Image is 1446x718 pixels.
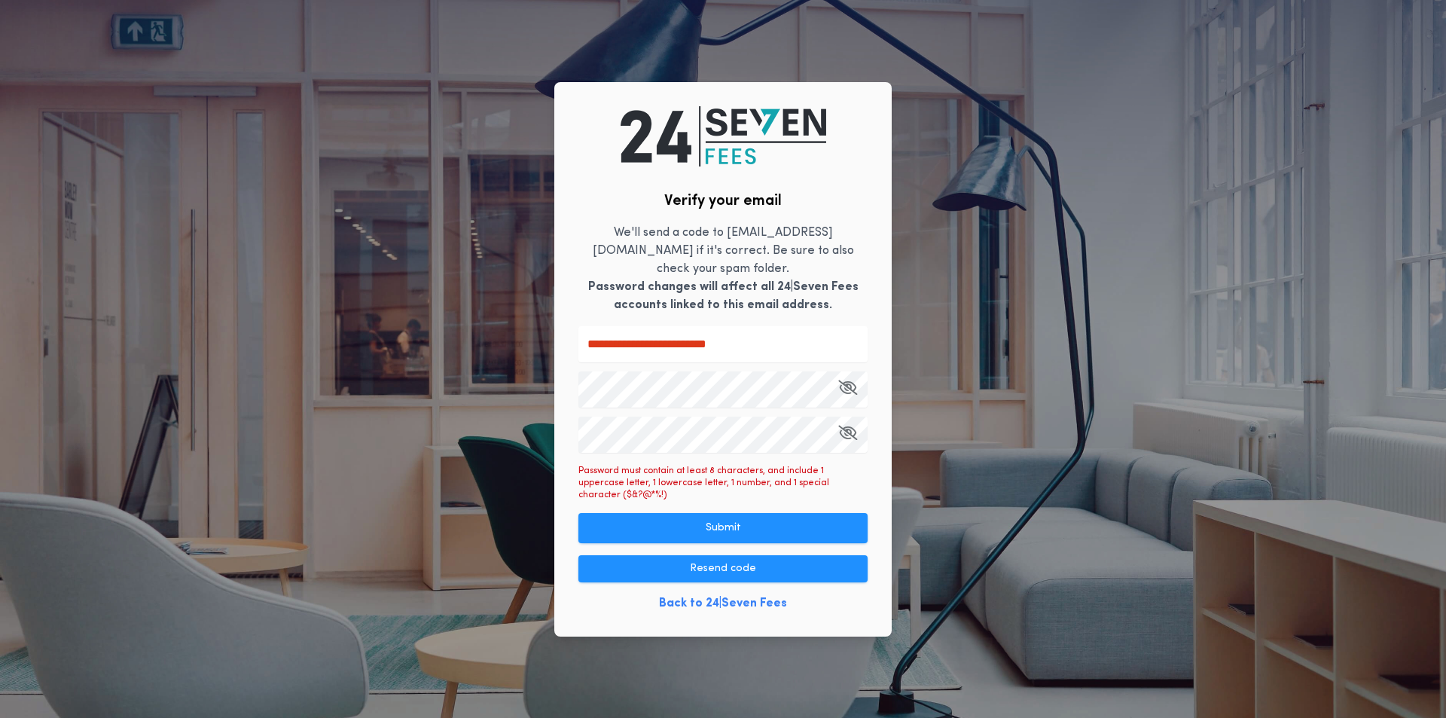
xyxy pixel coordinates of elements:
[621,106,826,167] img: logo
[578,555,868,582] button: Resend code
[664,191,782,212] h2: Verify your email
[578,465,868,501] p: Password must contain at least 8 characters, and include 1 uppercase letter, 1 lowercase letter, ...
[578,224,868,314] p: We'll send a code to [EMAIL_ADDRESS][DOMAIN_NAME] if it's correct. Be sure to also check your spa...
[659,594,787,613] a: Back to 24|Seven Fees
[578,513,868,543] button: Submit
[588,281,859,311] b: Password changes will affect all 24|Seven Fees accounts linked to this email address.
